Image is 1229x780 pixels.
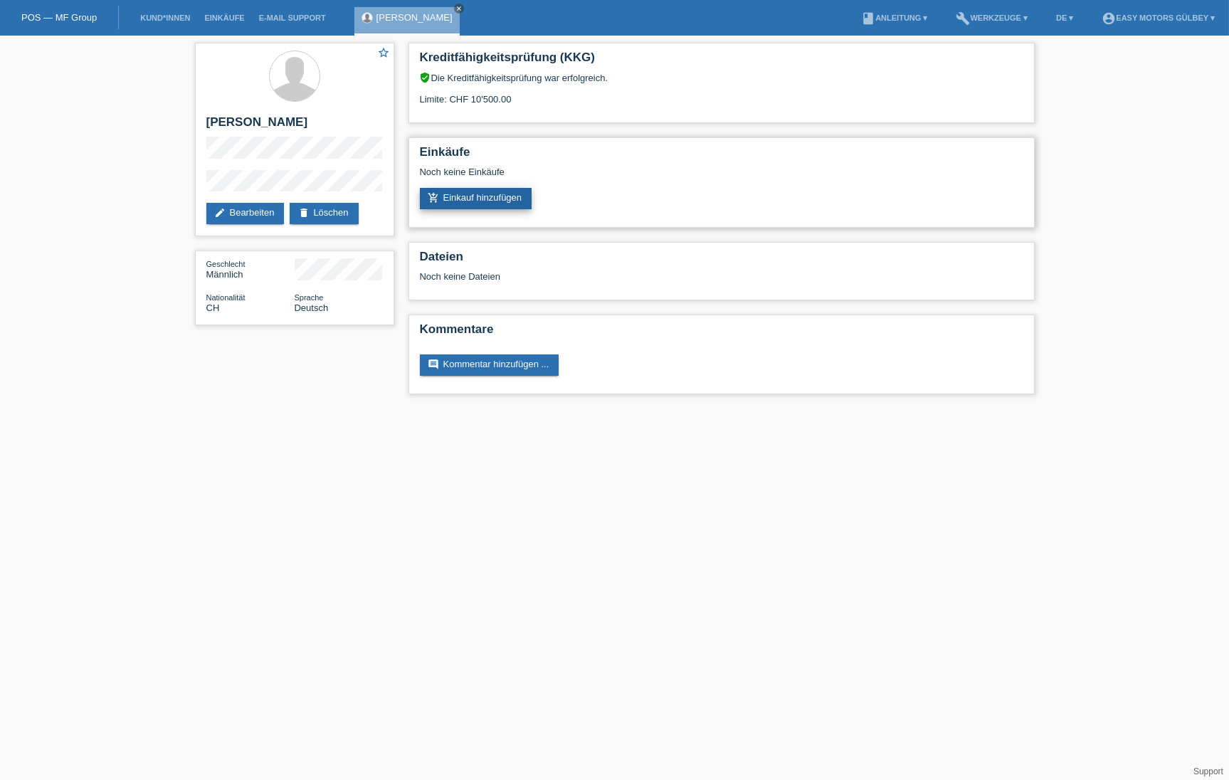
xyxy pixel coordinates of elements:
a: commentKommentar hinzufügen ... [420,354,559,376]
a: star_border [378,46,391,61]
i: add_shopping_cart [428,192,440,204]
span: Sprache [295,293,324,302]
div: Noch keine Dateien [420,271,855,282]
a: bookAnleitung ▾ [854,14,934,22]
a: Einkäufe [197,14,251,22]
a: close [454,4,464,14]
i: star_border [378,46,391,59]
h2: Kreditfähigkeitsprüfung (KKG) [420,51,1023,72]
a: E-Mail Support [252,14,333,22]
a: DE ▾ [1049,14,1080,22]
a: editBearbeiten [206,203,285,224]
div: Die Kreditfähigkeitsprüfung war erfolgreich. Limite: CHF 10'500.00 [420,72,1023,115]
span: Geschlecht [206,260,246,268]
h2: Dateien [420,250,1023,271]
i: build [956,11,970,26]
a: Support [1193,766,1223,776]
span: Nationalität [206,293,246,302]
h2: [PERSON_NAME] [206,115,383,137]
div: Noch keine Einkäufe [420,167,1023,188]
i: delete [298,207,310,218]
i: edit [215,207,226,218]
a: [PERSON_NAME] [376,12,453,23]
a: buildWerkzeuge ▾ [949,14,1035,22]
h2: Kommentare [420,322,1023,344]
i: comment [428,359,440,370]
i: close [455,5,463,12]
a: account_circleEasy Motors Gülbey ▾ [1095,14,1222,22]
a: Kund*innen [133,14,197,22]
a: POS — MF Group [21,12,97,23]
div: Männlich [206,258,295,280]
span: Deutsch [295,302,329,313]
i: book [861,11,875,26]
span: Schweiz [206,302,220,313]
h2: Einkäufe [420,145,1023,167]
i: verified_user [420,72,431,83]
a: deleteLöschen [290,203,358,224]
a: add_shopping_cartEinkauf hinzufügen [420,188,532,209]
i: account_circle [1102,11,1116,26]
